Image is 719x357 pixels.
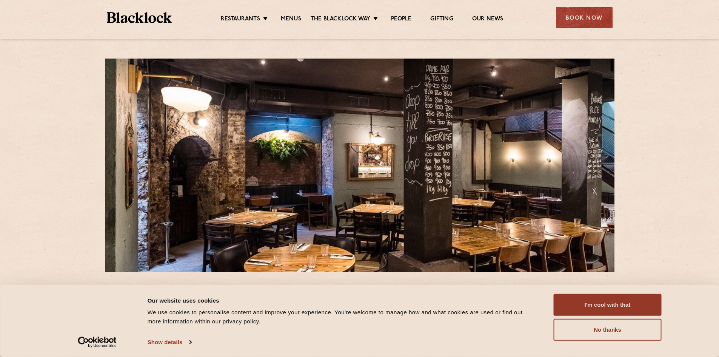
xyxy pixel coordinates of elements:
[221,15,260,24] a: Restaurants
[472,15,503,24] a: Our News
[556,7,613,28] div: Book Now
[64,337,130,348] a: Usercentrics Cookiebot - opens in a new window
[554,319,662,341] button: No thanks
[148,296,537,305] div: Our website uses cookies
[311,15,370,24] a: The Blacklock Way
[148,337,191,348] a: Show details
[430,15,453,24] a: Gifting
[107,12,172,23] img: BL_Textured_Logo-footer-cropped.svg
[391,15,411,24] a: People
[554,294,662,316] button: I'm cool with that
[148,308,537,326] div: We use cookies to personalise content and improve your experience. You're welcome to manage how a...
[281,15,301,24] a: Menus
